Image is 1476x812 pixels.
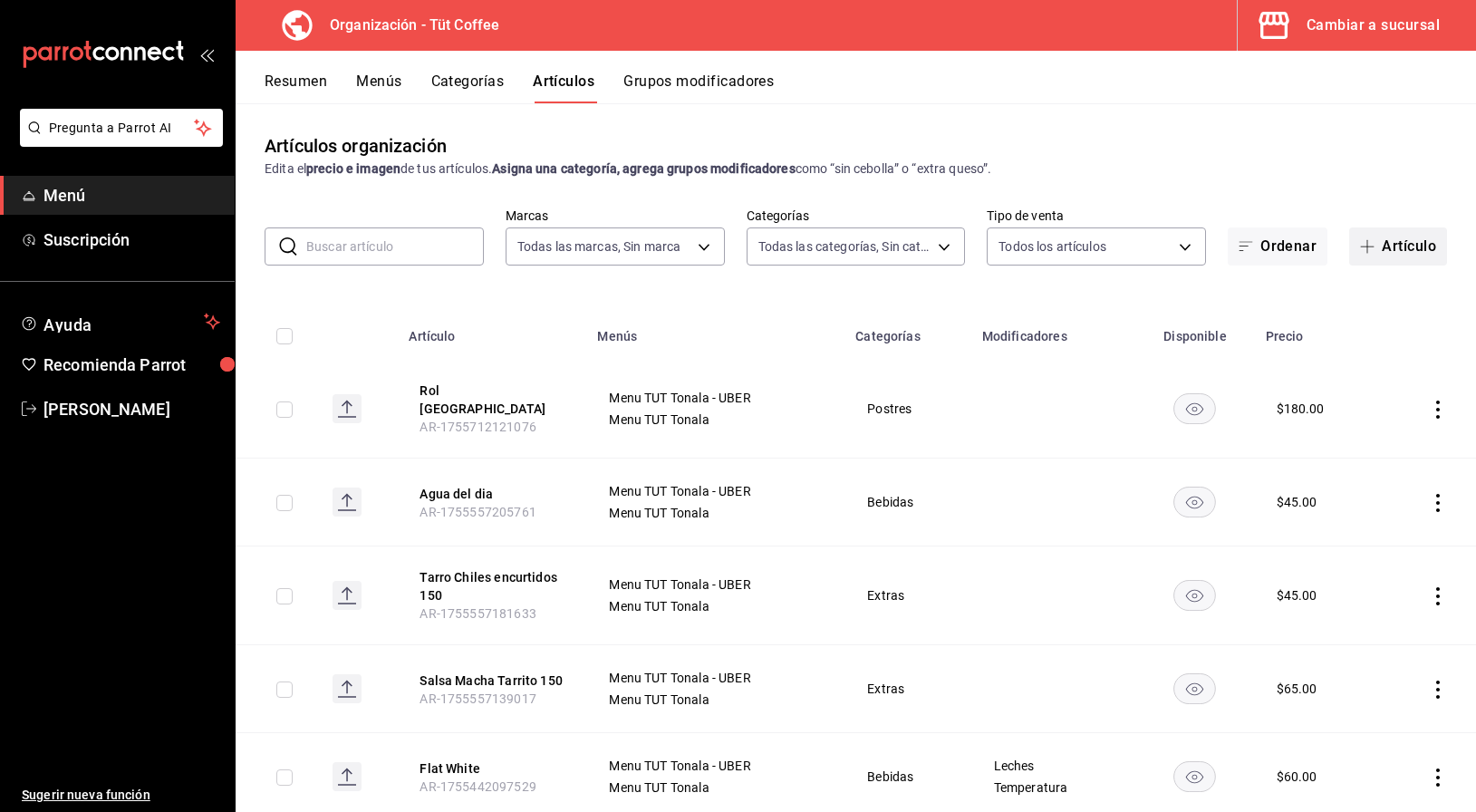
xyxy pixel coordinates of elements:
span: Menu TUT Tonala - UBER [609,578,822,591]
span: Menu TUT Tonala - UBER [609,759,822,772]
span: Leches [994,759,1114,772]
span: Menu TUT Tonala [609,507,822,519]
span: AR-1755712121076 [420,420,535,434]
span: Bebidas [867,770,949,783]
button: Artículos [533,72,594,103]
button: actions [1429,768,1447,787]
button: Categorías [431,72,505,103]
label: Tipo de venta [987,209,1206,222]
span: AR-1755557139017 [420,691,535,706]
div: $ 45.00 [1277,586,1317,604]
a: Pregunta a Parrot AI [13,131,223,150]
button: edit-product-location [420,759,564,778]
span: Bebidas [867,496,949,508]
span: Menu TUT Tonala [609,781,822,794]
input: Buscar artículo [306,228,484,265]
div: $ 180.00 [1277,400,1325,418]
span: Menú [43,183,220,208]
span: Extras [867,589,949,602]
div: Cambiar a sucursal [1307,13,1440,38]
button: availability-product [1173,393,1216,424]
span: Menu TUT Tonala - UBER [609,672,822,684]
span: Temperatura [994,781,1114,794]
span: Todas las categorías, Sin categoría [758,237,932,256]
th: Categorías [844,302,971,360]
span: Todas las marcas, Sin marca [517,237,681,256]
div: $ 45.00 [1277,493,1317,511]
label: Marcas [506,209,725,222]
span: Extras [867,682,949,695]
label: Categorías [747,209,966,222]
span: Pregunta a Parrot AI [49,119,195,138]
span: Postres [867,402,949,415]
h3: Organización - Tüt Coffee [315,14,499,36]
button: edit-product-location [420,568,564,604]
div: Artículos organización [265,132,447,159]
div: $ 60.00 [1277,768,1317,786]
button: edit-product-location [420,382,564,418]
button: Resumen [265,72,327,103]
button: availability-product [1173,673,1216,704]
th: Disponible [1135,302,1254,360]
button: actions [1429,401,1447,419]
div: Edita el de tus artículos. como “sin cebolla” o “extra queso”. [265,159,1447,179]
button: Pregunta a Parrot AI [20,109,223,147]
strong: precio e imagen [306,161,400,176]
span: Menu TUT Tonala [609,413,822,426]
button: availability-product [1173,761,1216,792]
button: actions [1429,681,1447,699]
span: AR-1755442097529 [420,779,535,794]
strong: Asigna una categoría, agrega grupos modificadores [492,161,795,176]
th: Modificadores [971,302,1136,360]
button: edit-product-location [420,672,564,690]
span: AR-1755557205761 [420,505,535,519]
span: Recomienda Parrot [43,353,220,377]
span: Menu TUT Tonala [609,600,822,613]
div: navigation tabs [265,72,1476,103]
span: Menu TUT Tonala - UBER [609,485,822,498]
span: Suscripción [43,227,220,252]
span: [PERSON_NAME] [43,397,220,421]
button: Artículo [1349,227,1447,266]
button: edit-product-location [420,485,564,503]
span: Todos los artículos [998,237,1106,256]
button: availability-product [1173,487,1216,517]
button: actions [1429,494,1447,512]
span: Sugerir nueva función [22,786,220,805]
div: $ 65.00 [1277,680,1317,698]
span: Menu TUT Tonala - UBER [609,391,822,404]
th: Menús [586,302,844,360]
th: Artículo [398,302,586,360]
button: availability-product [1173,580,1216,611]
button: open_drawer_menu [199,47,214,62]
button: Menús [356,72,401,103]
button: actions [1429,587,1447,605]
span: AR-1755557181633 [420,606,535,621]
button: Ordenar [1228,227,1327,266]
button: Grupos modificadores [623,72,774,103]
span: Ayuda [43,311,197,333]
th: Precio [1255,302,1382,360]
span: Menu TUT Tonala [609,693,822,706]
